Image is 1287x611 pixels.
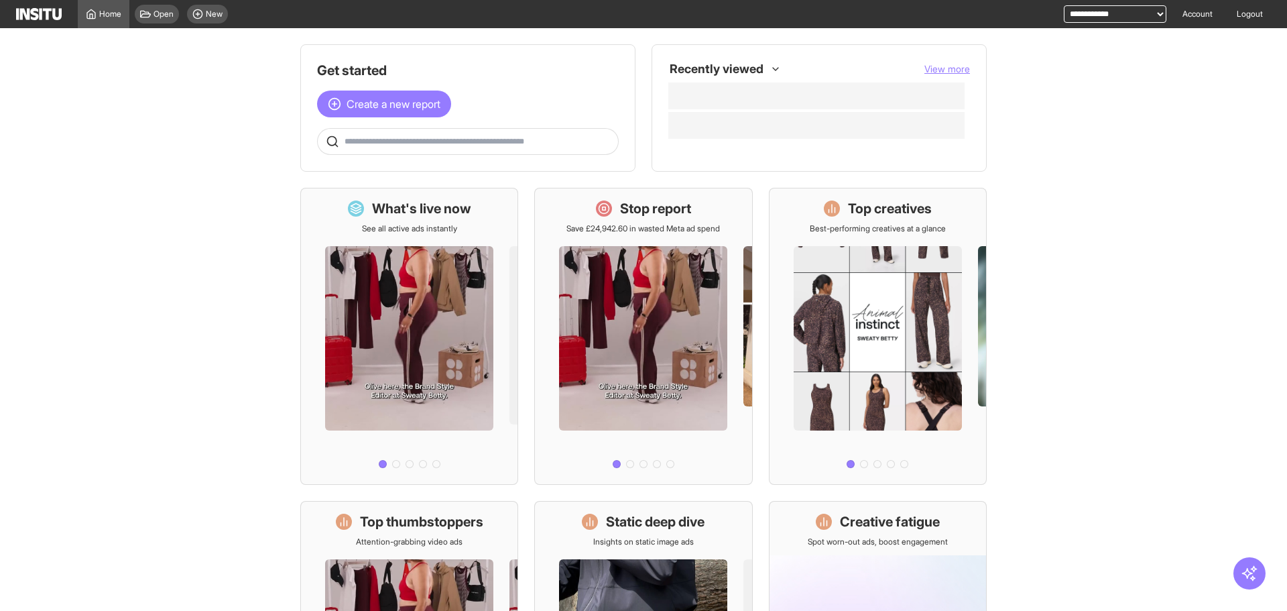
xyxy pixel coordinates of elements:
span: View more [924,63,970,74]
a: What's live nowSee all active ads instantly [300,188,518,485]
h1: Stop report [620,199,691,218]
span: New [206,9,223,19]
span: Open [154,9,174,19]
p: Attention-grabbing video ads [356,537,463,547]
span: Create a new report [347,96,440,112]
a: Top creativesBest-performing creatives at a glance [769,188,987,485]
p: Best-performing creatives at a glance [810,223,946,234]
button: Create a new report [317,91,451,117]
h1: Static deep dive [606,512,704,531]
h1: Top creatives [848,199,932,218]
button: View more [924,62,970,76]
h1: What's live now [372,199,471,218]
p: Save £24,942.60 in wasted Meta ad spend [566,223,720,234]
img: Logo [16,8,62,20]
span: Home [99,9,121,19]
p: See all active ads instantly [362,223,457,234]
h1: Get started [317,61,619,80]
a: Stop reportSave £24,942.60 in wasted Meta ad spend [534,188,752,485]
h1: Top thumbstoppers [360,512,483,531]
p: Insights on static image ads [593,537,694,547]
